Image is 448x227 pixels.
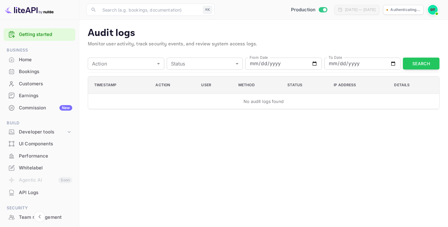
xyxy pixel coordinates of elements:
[88,27,439,39] p: Audit logs
[4,66,75,78] div: Bookings
[5,5,54,15] img: LiteAPI logo
[329,76,389,94] th: IP Address
[283,76,329,94] th: Status
[4,187,75,198] a: API Logs
[4,138,75,149] a: UI Components
[59,105,72,111] div: New
[19,56,72,63] div: Home
[4,90,75,101] a: Earnings
[4,150,75,161] a: Performance
[4,211,75,223] div: Team management
[4,78,75,89] a: Customers
[19,153,72,160] div: Performance
[428,5,438,15] img: Oussama Tali
[19,165,72,172] div: Whitelabel
[4,211,75,223] a: Team management
[4,28,75,41] div: Getting started
[4,120,75,126] span: Build
[4,54,75,65] a: Home
[196,76,233,94] th: User
[4,102,75,114] div: CommissionNew
[4,102,75,113] a: CommissionNew
[291,6,316,13] span: Production
[403,58,439,69] button: Search
[34,211,45,222] button: Collapse navigation
[19,92,72,99] div: Earnings
[4,78,75,90] div: Customers
[345,7,375,12] div: [DATE] — [DATE]
[329,55,342,60] label: To Date
[19,140,72,147] div: UI Components
[203,6,212,14] div: ⌘K
[19,68,72,75] div: Bookings
[4,54,75,66] div: Home
[19,214,72,221] div: Team management
[4,47,75,54] span: Business
[88,41,439,48] p: Monitor user activity, track security events, and review system access logs.
[151,76,196,94] th: Action
[4,205,75,211] span: Security
[19,105,72,112] div: Commission
[99,4,201,16] input: Search (e.g. bookings, documentation)
[94,98,433,105] p: No audit logs found
[4,127,75,137] div: Developer tools
[389,76,439,94] th: Details
[19,129,66,136] div: Developer tools
[4,138,75,150] div: UI Components
[250,55,268,60] label: From Date
[4,187,75,199] div: API Logs
[390,7,420,12] p: Authenticating...
[4,90,75,102] div: Earnings
[4,66,75,77] a: Bookings
[4,162,75,173] a: Whitelabel
[19,80,72,87] div: Customers
[233,76,283,94] th: Method
[19,189,72,196] div: API Logs
[289,6,330,13] div: Switch to Sandbox mode
[88,76,151,94] th: Timestamp
[19,31,72,38] a: Getting started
